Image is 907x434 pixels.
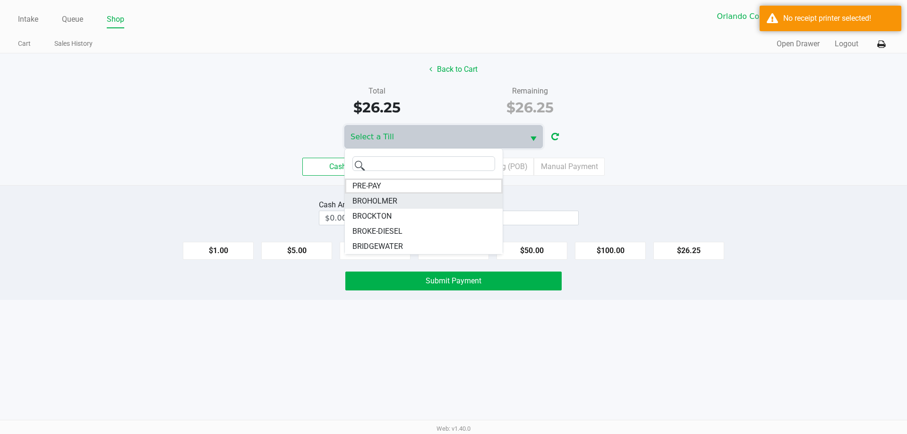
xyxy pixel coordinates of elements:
[461,85,600,97] div: Remaining
[62,13,83,26] a: Queue
[423,60,484,78] button: Back to Cart
[352,226,402,237] span: BROKE-DIESEL
[302,158,373,176] label: Cash
[777,38,820,50] button: Open Drawer
[461,97,600,118] div: $26.25
[54,38,93,50] a: Sales History
[183,242,254,260] button: $1.00
[307,85,446,97] div: Total
[575,242,646,260] button: $100.00
[783,13,894,24] div: No receipt printer selected!
[717,11,805,22] span: Orlando Colonial WC
[534,158,605,176] label: Manual Payment
[340,242,411,260] button: $10.00
[811,5,829,27] button: Select
[307,97,446,118] div: $26.25
[18,38,31,50] a: Cart
[345,272,562,290] button: Submit Payment
[107,13,124,26] a: Shop
[835,38,858,50] button: Logout
[352,211,392,222] span: BROCKTON
[18,13,38,26] a: Intake
[319,199,368,211] div: Cash Amount
[351,131,519,143] span: Select a Till
[436,425,471,432] span: Web: v1.40.0
[653,242,724,260] button: $26.25
[524,126,542,148] button: Select
[352,196,397,207] span: BROHOLMER
[352,241,403,252] span: BRIDGEWATER
[352,180,381,192] span: PRE-PAY
[261,242,332,260] button: $5.00
[426,276,481,285] span: Submit Payment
